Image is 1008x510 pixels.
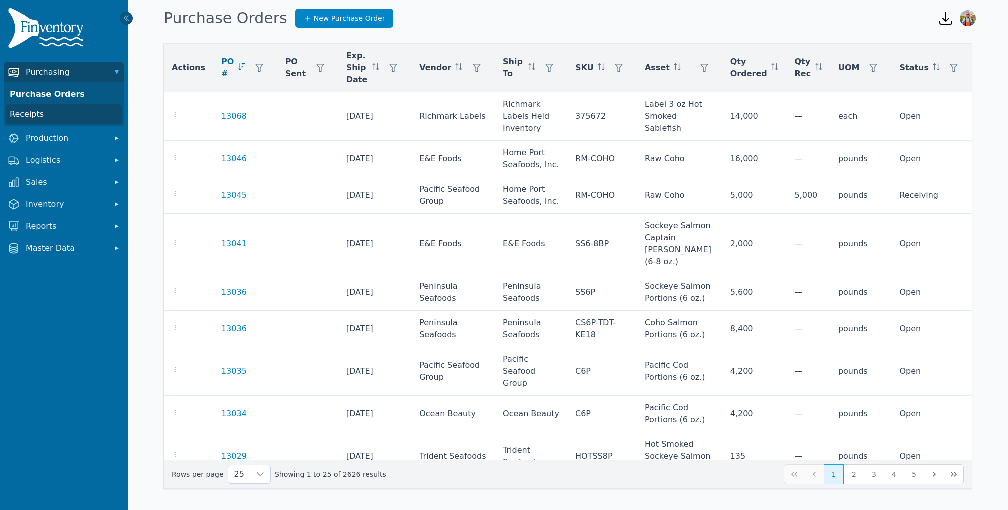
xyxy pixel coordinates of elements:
[830,274,892,311] td: pounds
[411,92,495,141] td: Richmark Labels
[411,214,495,274] td: E&E Foods
[730,56,768,80] span: Qty Ordered
[221,153,247,165] a: 13046
[567,177,637,214] td: RM-COHO
[4,128,124,148] button: Production
[844,464,864,484] button: Page 2
[786,432,830,481] td: —
[26,198,106,210] span: Inventory
[567,432,637,481] td: HOTSS8P
[891,274,972,311] td: Open
[830,141,892,177] td: pounds
[221,365,247,377] a: 13035
[891,396,972,432] td: Open
[637,311,722,347] td: Coho Salmon Portions (6 oz.)
[904,464,924,484] button: Page 5
[830,177,892,214] td: pounds
[864,464,884,484] button: Page 3
[924,464,944,484] button: Next Page
[411,311,495,347] td: Peninsula Seafoods
[285,56,306,80] span: PO Sent
[314,13,385,23] span: New Purchase Order
[645,62,670,74] span: Asset
[830,396,892,432] td: pounds
[567,311,637,347] td: CS6P-TDT-KE18
[884,464,904,484] button: Page 4
[891,177,972,214] td: Receiving
[567,274,637,311] td: SS6P
[794,56,811,80] span: Qty Rec
[221,238,247,250] a: 13041
[503,56,524,80] span: Ship To
[899,62,929,74] span: Status
[567,396,637,432] td: C6P
[786,311,830,347] td: —
[830,214,892,274] td: pounds
[295,9,394,28] a: New Purchase Order
[411,432,495,481] td: Trident Seafoods
[722,274,787,311] td: 5,600
[722,92,787,141] td: 14,000
[830,347,892,396] td: pounds
[26,176,106,188] span: Sales
[338,141,411,177] td: [DATE]
[338,214,411,274] td: [DATE]
[637,432,722,481] td: Hot Smoked Sockeye Salmon (8 oz.)
[495,92,567,141] td: Richmark Labels Held Inventory
[891,432,972,481] td: Open
[830,432,892,481] td: pounds
[495,396,567,432] td: Ocean Beauty
[338,177,411,214] td: [DATE]
[891,347,972,396] td: Open
[567,347,637,396] td: C6P
[4,238,124,258] button: Master Data
[6,104,122,124] a: Receipts
[338,311,411,347] td: [DATE]
[567,141,637,177] td: RM-COHO
[824,464,844,484] button: Page 1
[495,347,567,396] td: Pacific Seafood Group
[637,141,722,177] td: Raw Coho
[495,214,567,274] td: E&E Foods
[944,464,964,484] button: Last Page
[26,220,106,232] span: Reports
[786,214,830,274] td: —
[637,274,722,311] td: Sockeye Salmon Portions (6 oz.)
[495,274,567,311] td: Peninsula Seafoods
[4,172,124,192] button: Sales
[722,177,787,214] td: 5,000
[637,177,722,214] td: Raw Coho
[4,62,124,82] button: Purchasing
[722,311,787,347] td: 8,400
[722,396,787,432] td: 4,200
[637,214,722,274] td: Sockeye Salmon Captain [PERSON_NAME] (6-8 oz.)
[891,92,972,141] td: Open
[567,214,637,274] td: SS6-8BP
[411,177,495,214] td: Pacific Seafood Group
[26,242,106,254] span: Master Data
[637,396,722,432] td: Pacific Cod Portions (6 oz.)
[637,92,722,141] td: Label 3 oz Hot Smoked Sablefish
[722,432,787,481] td: 135
[495,177,567,214] td: Home Port Seafoods, Inc.
[722,214,787,274] td: 2,000
[8,8,88,52] img: Finventory
[786,141,830,177] td: —
[891,141,972,177] td: Open
[637,347,722,396] td: Pacific Cod Portions (6 oz.)
[722,141,787,177] td: 16,000
[575,62,594,74] span: SKU
[4,150,124,170] button: Logistics
[338,92,411,141] td: [DATE]
[275,469,386,479] span: Showing 1 to 25 of 2626 results
[567,92,637,141] td: 375672
[221,56,234,80] span: PO #
[830,92,892,141] td: each
[221,189,247,201] a: 13045
[4,216,124,236] button: Reports
[786,274,830,311] td: —
[722,347,787,396] td: 4,200
[4,194,124,214] button: Inventory
[830,311,892,347] td: pounds
[221,286,247,298] a: 13036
